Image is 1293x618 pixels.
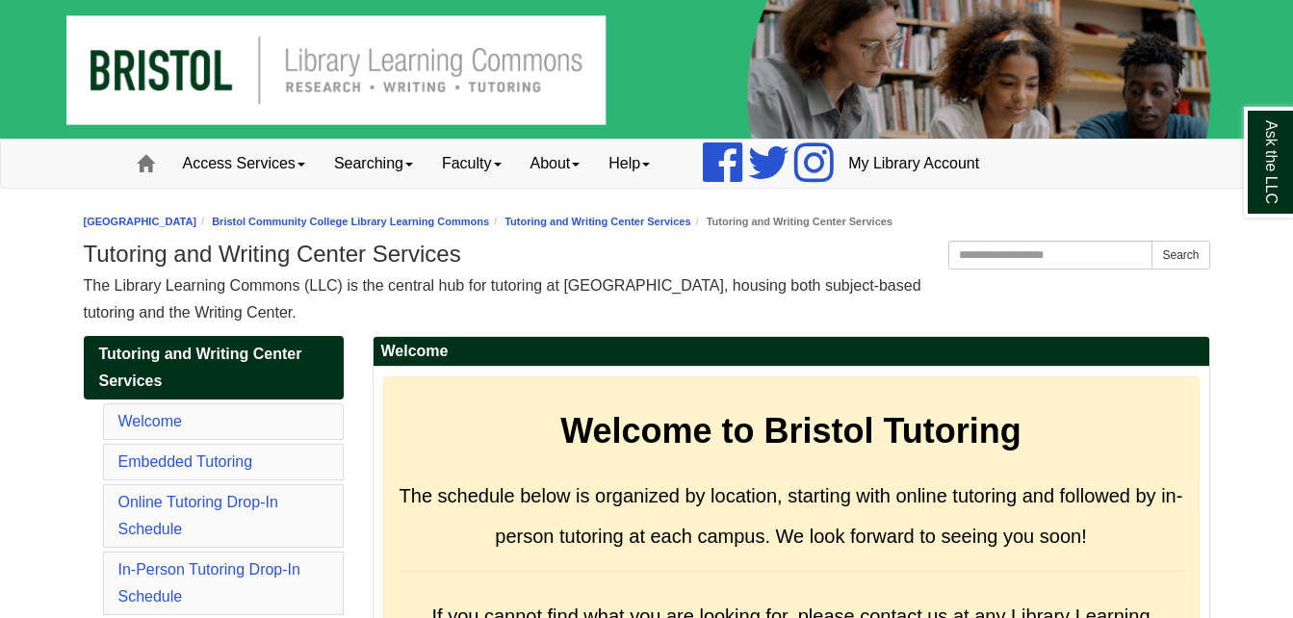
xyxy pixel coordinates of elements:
[691,213,892,231] li: Tutoring and Writing Center Services
[118,453,253,470] a: Embedded Tutoring
[84,213,1210,231] nav: breadcrumb
[212,216,489,227] a: Bristol Community College Library Learning Commons
[834,140,994,188] a: My Library Account
[118,494,278,537] a: Online Tutoring Drop-In Schedule
[560,411,1021,451] strong: Welcome to Bristol Tutoring
[320,140,427,188] a: Searching
[427,140,516,188] a: Faculty
[516,140,595,188] a: About
[84,336,344,399] a: Tutoring and Writing Center Services
[374,337,1209,367] h2: Welcome
[1151,241,1209,270] button: Search
[84,216,197,227] a: [GEOGRAPHIC_DATA]
[84,241,1210,268] h1: Tutoring and Writing Center Services
[400,485,1183,547] span: The schedule below is organized by location, starting with online tutoring and followed by in-per...
[84,277,921,321] span: The Library Learning Commons (LLC) is the central hub for tutoring at [GEOGRAPHIC_DATA], housing ...
[118,561,300,605] a: In-Person Tutoring Drop-In Schedule
[99,346,302,389] span: Tutoring and Writing Center Services
[594,140,664,188] a: Help
[504,216,690,227] a: Tutoring and Writing Center Services
[118,413,182,429] a: Welcome
[168,140,320,188] a: Access Services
